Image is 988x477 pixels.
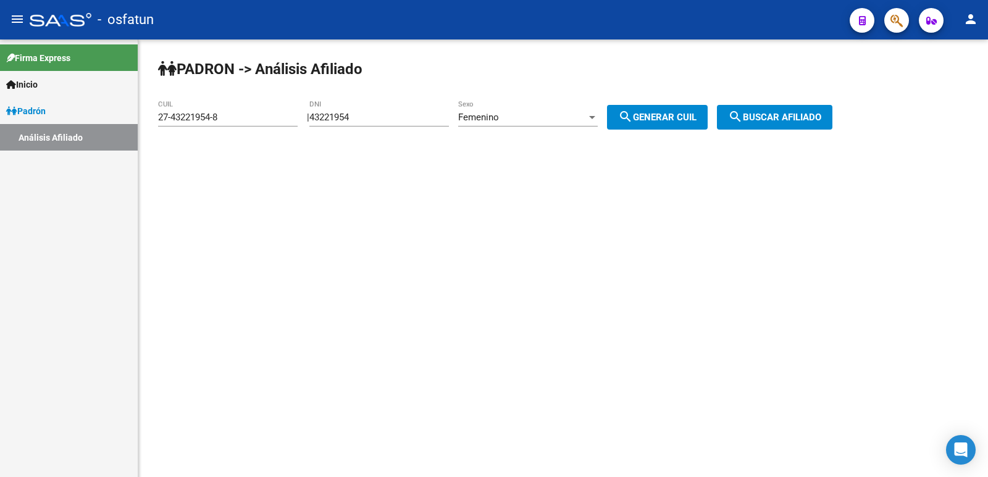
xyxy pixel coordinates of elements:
mat-icon: search [728,109,743,124]
mat-icon: menu [10,12,25,27]
span: Buscar afiliado [728,112,821,123]
span: - osfatun [98,6,154,33]
span: Padrón [6,104,46,118]
button: Buscar afiliado [717,105,832,130]
button: Generar CUIL [607,105,708,130]
span: Generar CUIL [618,112,697,123]
mat-icon: search [618,109,633,124]
span: Firma Express [6,51,70,65]
span: Femenino [458,112,499,123]
mat-icon: person [963,12,978,27]
span: Inicio [6,78,38,91]
div: | [307,112,717,123]
strong: PADRON -> Análisis Afiliado [158,60,362,78]
div: Open Intercom Messenger [946,435,976,465]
